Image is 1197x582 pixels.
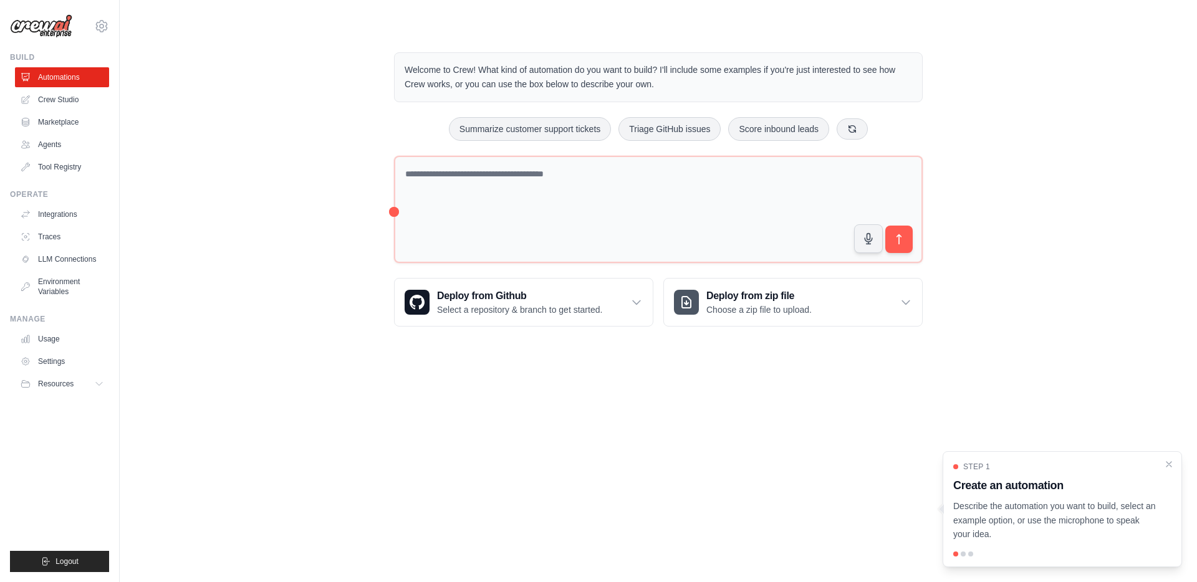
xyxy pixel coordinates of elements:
span: Step 1 [963,462,990,472]
h3: Deploy from zip file [706,289,812,303]
h3: Deploy from Github [437,289,602,303]
iframe: Chat Widget [1135,522,1197,582]
h3: Create an automation [953,477,1156,494]
a: Tool Registry [15,157,109,177]
a: Environment Variables [15,272,109,302]
button: Triage GitHub issues [618,117,721,141]
a: Marketplace [15,112,109,132]
div: Operate [10,189,109,199]
button: Resources [15,374,109,394]
p: Describe the automation you want to build, select an example option, or use the microphone to spe... [953,499,1156,541]
span: Logout [55,556,79,566]
a: Traces [15,227,109,247]
img: Logo [10,14,72,38]
span: Resources [38,379,74,389]
a: Crew Studio [15,90,109,110]
button: Score inbound leads [728,117,829,141]
p: Select a repository & branch to get started. [437,303,602,316]
a: Usage [15,329,109,349]
button: Logout [10,551,109,572]
div: Build [10,52,109,62]
div: Manage [10,314,109,324]
button: Close walkthrough [1164,459,1174,469]
p: Welcome to Crew! What kind of automation do you want to build? I'll include some examples if you'... [405,63,912,92]
a: Integrations [15,204,109,224]
a: Automations [15,67,109,87]
a: Agents [15,135,109,155]
button: Summarize customer support tickets [449,117,611,141]
a: LLM Connections [15,249,109,269]
p: Choose a zip file to upload. [706,303,812,316]
a: Settings [15,351,109,371]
